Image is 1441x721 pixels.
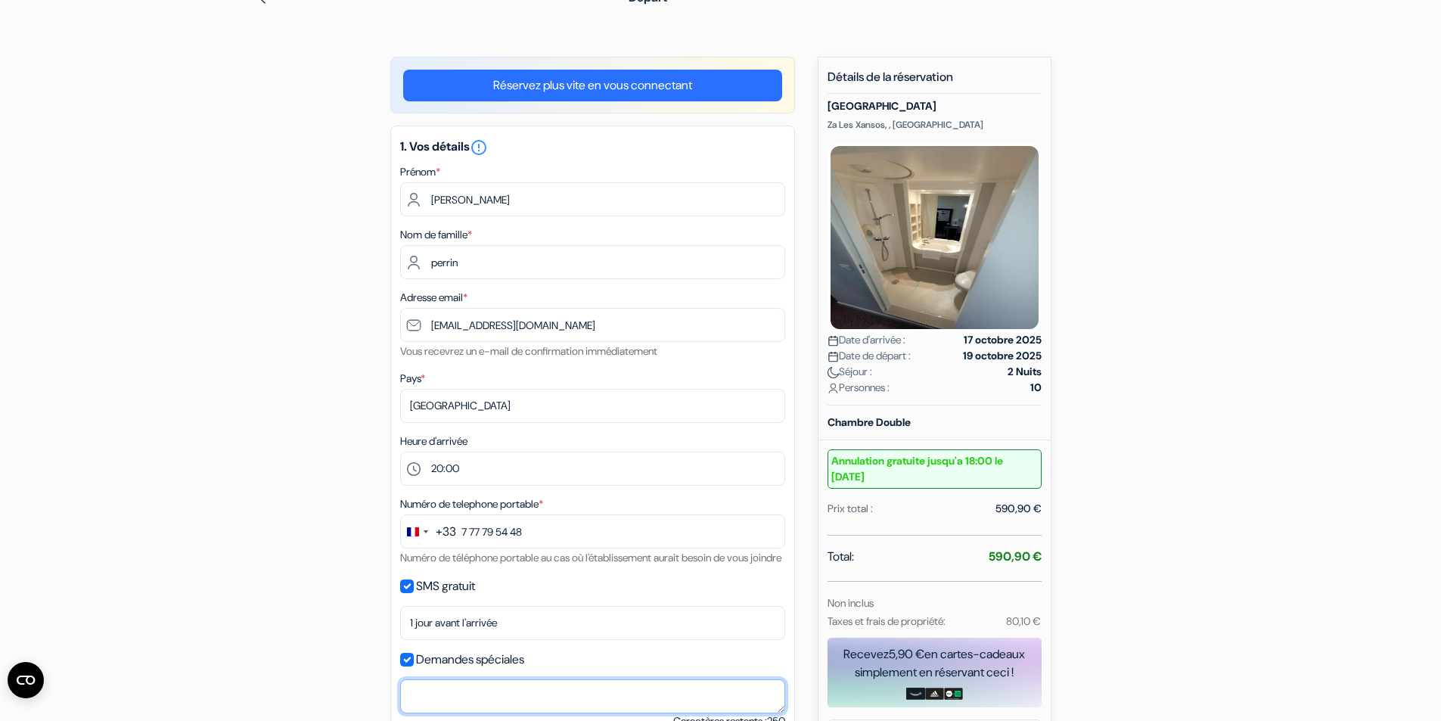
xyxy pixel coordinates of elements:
small: Vous recevrez un e-mail de confirmation immédiatement [400,344,657,358]
span: Séjour : [828,364,872,380]
strong: 19 octobre 2025 [963,348,1042,364]
label: Nom de famille [400,227,472,243]
label: Demandes spéciales [416,649,524,670]
strong: 17 octobre 2025 [964,332,1042,348]
img: calendar.svg [828,351,839,362]
input: 6 12 34 56 78 [400,514,785,549]
small: Numéro de téléphone portable au cas où l'établissement aurait besoin de vous joindre [400,551,781,564]
small: Taxes et frais de propriété: [828,614,946,628]
h5: [GEOGRAPHIC_DATA] [828,100,1042,113]
input: Entrez votre prénom [400,182,785,216]
span: Date d'arrivée : [828,332,905,348]
span: 5,90 € [889,646,924,662]
small: Non inclus [828,596,874,610]
a: Réservez plus vite en vous connectant [403,70,782,101]
div: +33 [436,523,456,541]
span: Total: [828,548,854,566]
img: uber-uber-eats-card.png [944,688,963,700]
b: Chambre Double [828,415,911,429]
i: error_outline [470,138,488,157]
label: Pays [400,371,425,387]
div: 590,90 € [995,501,1042,517]
span: Personnes : [828,380,890,396]
strong: 590,90 € [989,549,1042,564]
div: Prix total : [828,501,873,517]
label: Adresse email [400,290,467,306]
h5: Détails de la réservation [828,70,1042,94]
h5: 1. Vos détails [400,138,785,157]
img: user_icon.svg [828,383,839,394]
img: moon.svg [828,367,839,378]
img: amazon-card-no-text.png [906,688,925,700]
label: SMS gratuit [416,576,475,597]
label: Heure d'arrivée [400,434,467,449]
small: Annulation gratuite jusqu'a 18:00 le [DATE] [828,449,1042,489]
label: Numéro de telephone portable [400,496,543,512]
input: Entrer adresse e-mail [400,308,785,342]
div: Recevez en cartes-cadeaux simplement en réservant ceci ! [828,645,1042,682]
span: Date de départ : [828,348,911,364]
strong: 10 [1030,380,1042,396]
p: Za Les Xansos, , [GEOGRAPHIC_DATA] [828,119,1042,131]
img: adidas-card.png [925,688,944,700]
label: Prénom [400,164,440,180]
img: calendar.svg [828,335,839,347]
button: Change country, selected France (+33) [401,515,456,548]
a: error_outline [470,138,488,154]
small: 80,10 € [1006,614,1041,628]
button: Ouvrir le widget CMP [8,662,44,698]
strong: 2 Nuits [1008,364,1042,380]
input: Entrer le nom de famille [400,245,785,279]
